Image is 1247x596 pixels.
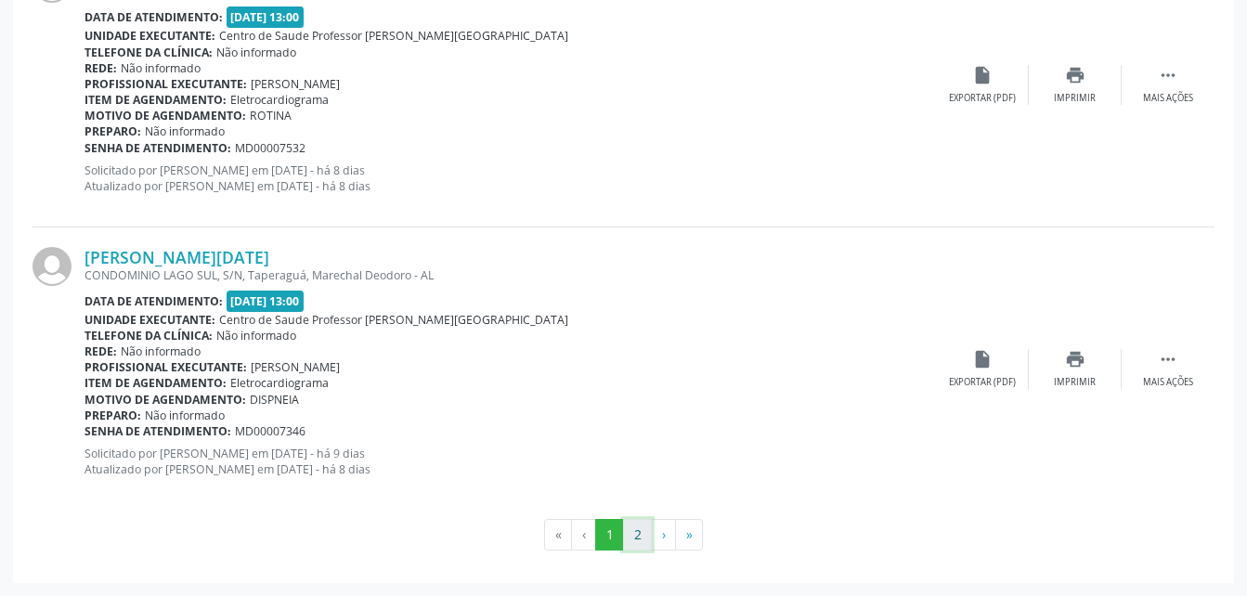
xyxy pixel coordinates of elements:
b: Preparo: [84,408,141,423]
i: print [1065,65,1085,85]
span: ROTINA [250,108,292,123]
img: img [32,247,71,286]
b: Senha de atendimento: [84,140,231,156]
div: Mais ações [1143,92,1193,105]
span: Centro de Saude Professor [PERSON_NAME][GEOGRAPHIC_DATA] [219,28,568,44]
b: Rede: [84,60,117,76]
b: Unidade executante: [84,312,215,328]
span: [DATE] 13:00 [227,291,305,312]
span: DISPNEIA [250,392,299,408]
a: [PERSON_NAME][DATE] [84,247,269,267]
i: print [1065,349,1085,369]
span: Não informado [216,328,296,343]
div: Exportar (PDF) [949,92,1016,105]
button: Go to page 2 [623,519,652,551]
b: Data de atendimento: [84,9,223,25]
b: Senha de atendimento: [84,423,231,439]
b: Preparo: [84,123,141,139]
b: Unidade executante: [84,28,215,44]
b: Data de atendimento: [84,293,223,309]
span: Não informado [145,408,225,423]
i: insert_drive_file [972,349,993,369]
p: Solicitado por [PERSON_NAME] em [DATE] - há 8 dias Atualizado por [PERSON_NAME] em [DATE] - há 8 ... [84,162,936,194]
button: Go to page 1 [595,519,624,551]
b: Telefone da clínica: [84,328,213,343]
b: Motivo de agendamento: [84,392,246,408]
button: Go to next page [651,519,676,551]
b: Item de agendamento: [84,375,227,391]
b: Profissional executante: [84,76,247,92]
ul: Pagination [32,519,1215,551]
i:  [1158,349,1178,369]
span: Centro de Saude Professor [PERSON_NAME][GEOGRAPHIC_DATA] [219,312,568,328]
i: insert_drive_file [972,65,993,85]
div: Imprimir [1054,92,1096,105]
span: Eletrocardiograma [230,375,329,391]
span: Eletrocardiograma [230,92,329,108]
span: [DATE] 13:00 [227,6,305,28]
span: MD00007346 [235,423,305,439]
b: Motivo de agendamento: [84,108,246,123]
span: Não informado [121,343,201,359]
span: Não informado [145,123,225,139]
span: Não informado [216,45,296,60]
div: Imprimir [1054,376,1096,389]
span: [PERSON_NAME] [251,359,340,375]
b: Telefone da clínica: [84,45,213,60]
div: Exportar (PDF) [949,376,1016,389]
i:  [1158,65,1178,85]
p: Solicitado por [PERSON_NAME] em [DATE] - há 9 dias Atualizado por [PERSON_NAME] em [DATE] - há 8 ... [84,446,936,477]
b: Profissional executante: [84,359,247,375]
span: [PERSON_NAME] [251,76,340,92]
span: MD00007532 [235,140,305,156]
b: Item de agendamento: [84,92,227,108]
button: Go to last page [675,519,703,551]
span: Não informado [121,60,201,76]
b: Rede: [84,343,117,359]
div: Mais ações [1143,376,1193,389]
div: CONDOMINIO LAGO SUL, S/N, Taperaguá, Marechal Deodoro - AL [84,267,936,283]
